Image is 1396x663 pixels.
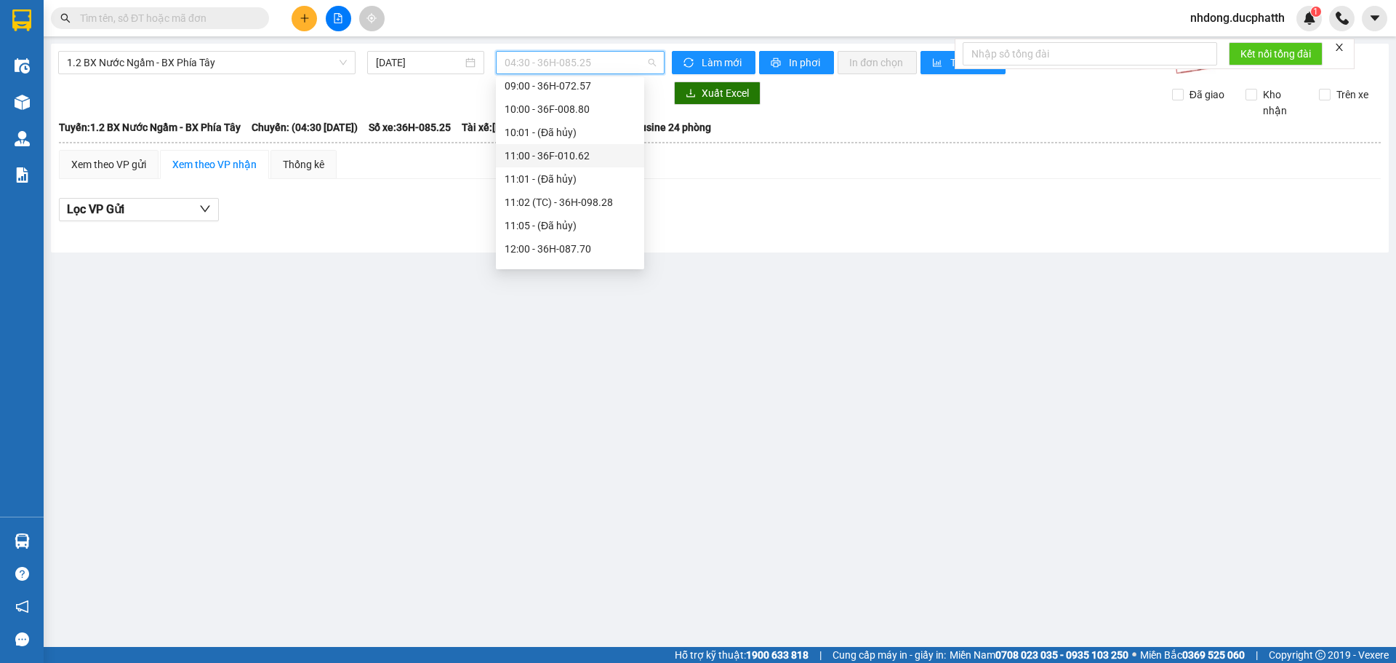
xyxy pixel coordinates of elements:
[746,649,809,661] strong: 1900 633 818
[172,156,257,172] div: Xem theo VP nhận
[1315,650,1325,660] span: copyright
[71,156,146,172] div: Xem theo VP gửi
[505,101,635,117] div: 10:00 - 36F-008.80
[80,10,252,26] input: Tìm tên, số ĐT hoặc mã đơn
[505,241,635,257] div: 12:00 - 36H-087.70
[838,51,917,74] button: In đơn chọn
[15,167,30,183] img: solution-icon
[995,649,1128,661] strong: 0708 023 035 - 0935 103 250
[932,57,944,69] span: bar-chart
[252,119,358,135] span: Chuyến: (04:30 [DATE])
[292,6,317,31] button: plus
[60,13,71,23] span: search
[920,51,1006,74] button: bar-chartThống kê
[15,567,29,581] span: question-circle
[1184,87,1230,103] span: Đã giao
[505,194,635,210] div: 11:02 (TC) - 36H-098.28
[505,148,635,164] div: 11:00 - 36F-010.62
[15,632,29,646] span: message
[300,13,310,23] span: plus
[1179,9,1296,27] span: nhdong.ducphatth
[1331,87,1374,103] span: Trên xe
[15,131,30,146] img: warehouse-icon
[15,533,30,549] img: warehouse-icon
[15,95,30,110] img: warehouse-icon
[789,55,822,71] span: In phơi
[1336,12,1349,25] img: phone-icon
[1182,649,1245,661] strong: 0369 525 060
[199,203,211,215] span: down
[12,9,31,31] img: logo-vxr
[505,78,635,94] div: 09:00 - 36H-072.57
[333,13,343,23] span: file-add
[759,51,834,74] button: printerIn phơi
[1368,12,1381,25] span: caret-down
[771,57,783,69] span: printer
[833,647,946,663] span: Cung cấp máy in - giấy in:
[1257,87,1308,119] span: Kho nhận
[1362,6,1387,31] button: caret-down
[505,52,656,74] span: 04:30 - 36H-085.25
[462,119,570,135] span: Tài xế: [PERSON_NAME]
[15,58,30,74] img: warehouse-icon
[369,119,451,135] span: Số xe: 36H-085.25
[963,42,1217,65] input: Nhập số tổng đài
[1311,7,1321,17] sup: 1
[950,647,1128,663] span: Miền Nam
[675,647,809,663] span: Hỗ trợ kỹ thuật:
[505,264,635,280] div: 12:05 - 36F-008.81
[1132,652,1136,658] span: ⚪️
[1334,42,1344,52] span: close
[15,600,29,614] span: notification
[1303,12,1316,25] img: icon-new-feature
[819,647,822,663] span: |
[505,124,635,140] div: 10:01 - (Đã hủy)
[581,119,711,135] span: Loại xe: Limousine 24 phòng
[505,218,635,234] div: 11:05 - (Đã hủy)
[1240,46,1311,62] span: Kết nối tổng đài
[67,200,124,218] span: Lọc VP Gửi
[1313,7,1318,17] span: 1
[283,156,324,172] div: Thống kê
[702,55,744,71] span: Làm mới
[59,122,241,133] b: Tuyến: 1.2 BX Nước Ngầm - BX Phía Tây
[1256,647,1258,663] span: |
[366,13,377,23] span: aim
[1229,42,1323,65] button: Kết nối tổng đài
[674,82,761,105] button: downloadXuất Excel
[376,55,462,71] input: 12/10/2025
[359,6,385,31] button: aim
[59,198,219,221] button: Lọc VP Gửi
[505,171,635,187] div: 11:01 - (Đã hủy)
[672,51,755,74] button: syncLàm mới
[1140,647,1245,663] span: Miền Bắc
[326,6,351,31] button: file-add
[683,57,696,69] span: sync
[67,52,347,74] span: 1.2 BX Nước Ngầm - BX Phía Tây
